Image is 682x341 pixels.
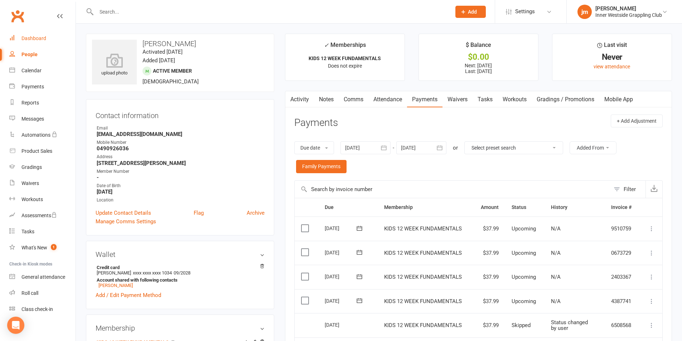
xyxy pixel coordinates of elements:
[9,159,76,175] a: Gradings
[21,213,57,218] div: Assessments
[314,91,339,108] a: Notes
[505,198,544,216] th: Status
[9,143,76,159] a: Product Sales
[92,53,137,77] div: upload photo
[94,7,446,17] input: Search...
[142,57,175,64] time: Added [DATE]
[96,291,161,299] a: Add / Edit Payment Method
[425,53,532,61] div: $0.00
[21,306,53,312] div: Class check-in
[318,198,378,216] th: Due
[97,154,265,160] div: Address
[605,216,640,241] td: 9510759
[9,175,76,191] a: Waivers
[21,245,47,250] div: What's New
[153,68,192,74] span: Active member
[473,216,505,241] td: $37.99
[9,269,76,285] a: General attendance kiosk mode
[97,139,265,146] div: Mobile Number
[597,40,627,53] div: Last visit
[611,115,663,127] button: + Add Adjustment
[142,78,199,85] span: [DEMOGRAPHIC_DATA]
[21,164,42,170] div: Gradings
[610,181,645,198] button: Filter
[21,274,65,280] div: General attendance
[97,265,261,270] strong: Credit card
[624,185,636,194] div: Filter
[295,181,610,198] input: Search by invoice number
[368,91,407,108] a: Attendance
[142,49,183,55] time: Activated [DATE]
[551,225,561,232] span: N/A
[309,55,381,61] strong: KIDS 12 WEEK FUNDAMENTALS
[339,91,368,108] a: Comms
[92,40,268,48] h3: [PERSON_NAME]
[21,116,44,122] div: Messages
[9,47,76,63] a: People
[7,317,24,334] div: Open Intercom Messenger
[9,111,76,127] a: Messages
[325,223,358,234] div: [DATE]
[21,68,42,73] div: Calendar
[21,84,44,89] div: Payments
[605,313,640,337] td: 6508568
[599,91,638,108] a: Mobile App
[384,225,462,232] span: KIDS 12 WEEK FUNDAMENTALS
[407,91,442,108] a: Payments
[453,143,458,152] div: or
[324,42,329,49] i: ✓
[551,298,561,305] span: N/A
[425,63,532,74] p: Next: [DATE] Last: [DATE]
[325,247,358,258] div: [DATE]
[551,319,588,332] span: Status changed by user
[473,313,505,337] td: $37.99
[21,148,52,154] div: Product Sales
[21,35,46,41] div: Dashboard
[96,264,265,289] li: [PERSON_NAME]
[384,322,462,328] span: KIDS 12 WEEK FUNDAMENTALS
[9,240,76,256] a: What's New1
[21,132,50,138] div: Automations
[9,95,76,111] a: Reports
[378,198,473,216] th: Membership
[9,301,76,317] a: Class kiosk mode
[21,52,38,57] div: People
[133,270,172,276] span: xxxx xxxx xxxx 1034
[285,91,314,108] a: Activity
[96,209,151,217] a: Update Contact Details
[328,63,362,69] span: Does not expire
[498,91,532,108] a: Workouts
[247,209,265,217] a: Archive
[97,277,261,283] strong: Account shared with following contacts
[384,298,462,305] span: KIDS 12 WEEK FUNDAMENTALS
[570,141,616,154] button: Added From
[605,198,640,216] th: Invoice #
[512,274,536,280] span: Upcoming
[51,244,57,250] span: 1
[96,250,265,258] h3: Wallet
[551,274,561,280] span: N/A
[21,196,43,202] div: Workouts
[97,197,265,204] div: Location
[9,208,76,224] a: Assessments
[97,168,265,175] div: Member Number
[473,265,505,289] td: $37.99
[473,241,505,265] td: $37.99
[97,160,265,166] strong: [STREET_ADDRESS][PERSON_NAME]
[21,229,34,234] div: Tasks
[384,274,462,280] span: KIDS 12 WEEK FUNDAMENTALS
[294,141,334,154] button: Due date
[96,217,156,226] a: Manage Comms Settings
[473,91,498,108] a: Tasks
[21,180,39,186] div: Waivers
[605,289,640,313] td: 4387741
[551,250,561,256] span: N/A
[466,40,491,53] div: $ Balance
[605,241,640,265] td: 0673729
[97,145,265,152] strong: 0490926036
[9,7,26,25] a: Clubworx
[96,324,265,332] h3: Membership
[545,198,605,216] th: History
[9,30,76,47] a: Dashboard
[9,79,76,95] a: Payments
